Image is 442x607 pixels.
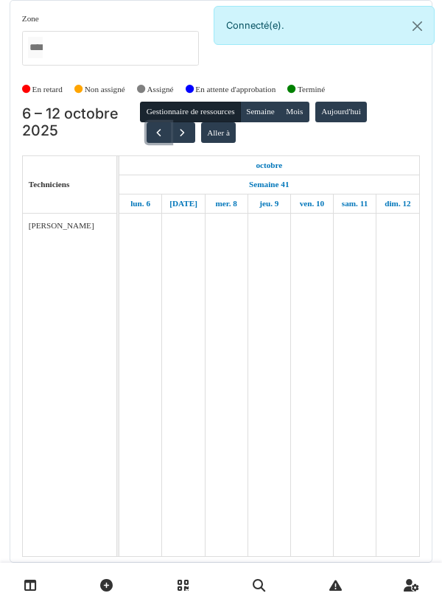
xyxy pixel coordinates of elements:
div: Connecté(e). [214,6,435,45]
button: Aller à [201,122,236,143]
a: 7 octobre 2025 [166,194,201,213]
a: 6 octobre 2025 [127,194,154,213]
span: [PERSON_NAME] [29,221,94,230]
label: En retard [32,83,63,96]
button: Gestionnaire de ressources [140,102,240,122]
input: Tous [28,37,43,58]
a: Semaine 41 [245,175,292,194]
label: Zone [22,13,39,25]
span: Techniciens [29,180,70,189]
button: Semaine [240,102,281,122]
a: 8 octobre 2025 [211,194,240,213]
a: 9 octobre 2025 [256,194,282,213]
button: Close [401,7,434,46]
button: Précédent [147,122,171,144]
a: 11 octobre 2025 [338,194,371,213]
h2: 6 – 12 octobre 2025 [22,105,141,140]
label: En attente d'approbation [195,83,276,96]
button: Suivant [170,122,194,144]
a: 10 octobre 2025 [296,194,329,213]
label: Non assigné [85,83,125,96]
label: Assigné [147,83,174,96]
a: 12 octobre 2025 [381,194,414,213]
button: Mois [280,102,309,122]
label: Terminé [298,83,325,96]
button: Aujourd'hui [315,102,367,122]
a: 6 octobre 2025 [252,156,286,175]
